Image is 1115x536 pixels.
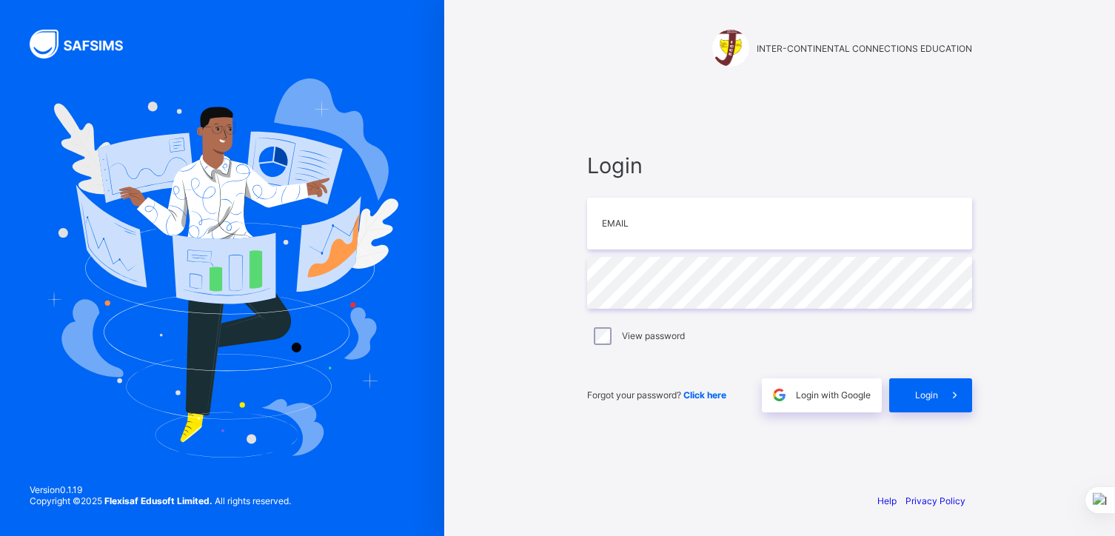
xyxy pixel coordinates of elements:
a: Help [877,495,897,506]
a: Click here [683,389,726,401]
span: Version 0.1.19 [30,484,291,495]
span: Login [915,389,938,401]
a: Privacy Policy [905,495,965,506]
label: View password [622,330,685,341]
img: Hero Image [46,78,398,458]
strong: Flexisaf Edusoft Limited. [104,495,212,506]
span: Login with Google [796,389,871,401]
span: INTER-CONTINENTAL CONNECTIONS EDUCATION [757,43,972,54]
img: google.396cfc9801f0270233282035f929180a.svg [771,386,788,403]
span: Copyright © 2025 All rights reserved. [30,495,291,506]
span: Forgot your password? [587,389,726,401]
img: SAFSIMS Logo [30,30,141,58]
span: Login [587,153,972,178]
